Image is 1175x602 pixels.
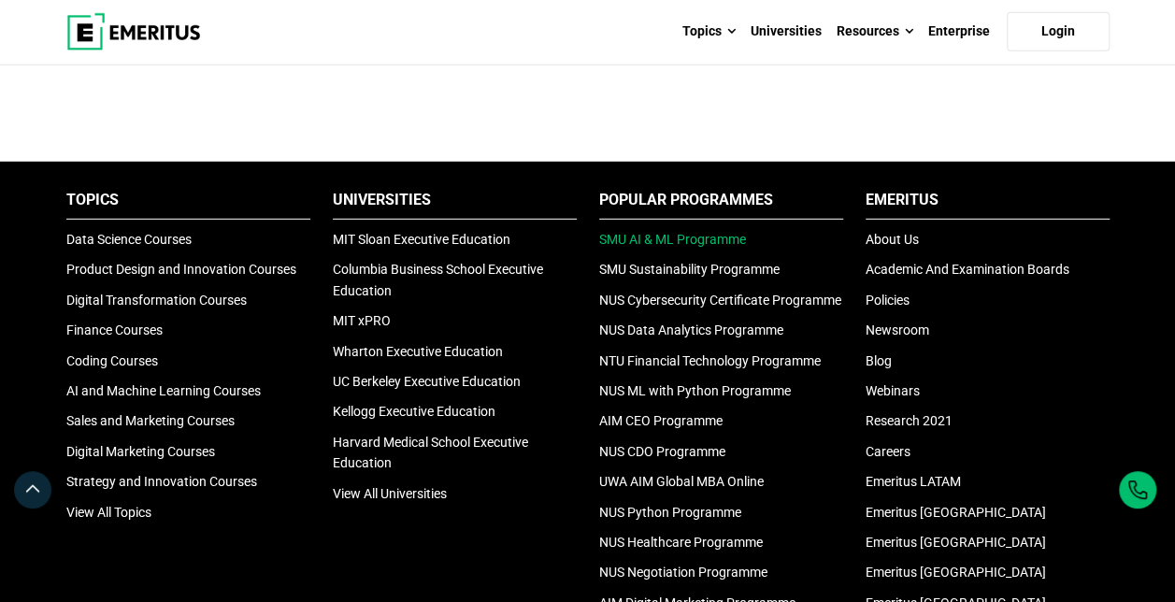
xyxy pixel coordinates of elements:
a: Finance Courses [66,322,163,337]
a: NUS ML with Python Programme [599,383,791,398]
a: NUS Data Analytics Programme [599,322,783,337]
a: NUS Cybersecurity Certificate Programme [599,293,841,308]
a: Digital Marketing Courses [66,444,215,459]
a: Digital Transformation Courses [66,293,247,308]
a: Academic And Examination Boards [866,262,1069,277]
a: About Us [866,232,919,247]
a: Strategy and Innovation Courses [66,474,257,489]
a: Sales and Marketing Courses [66,413,235,428]
a: Kellogg Executive Education [333,404,495,419]
a: Webinars [866,383,920,398]
a: NUS Negotiation Programme [599,565,767,580]
a: NUS Python Programme [599,505,741,520]
a: SMU Sustainability Programme [599,262,780,277]
a: Product Design and Innovation Courses [66,262,296,277]
a: Emeritus [GEOGRAPHIC_DATA] [866,505,1046,520]
a: MIT xPRO [333,313,391,328]
a: UWA AIM Global MBA Online [599,474,764,489]
a: NUS Healthcare Programme [599,535,763,550]
a: Newsroom [866,322,929,337]
a: Columbia Business School Executive Education [333,262,543,297]
a: Coding Courses [66,353,158,368]
a: SMU AI & ML Programme [599,232,746,247]
a: Emeritus [GEOGRAPHIC_DATA] [866,535,1046,550]
a: Policies [866,293,910,308]
a: Research 2021 [866,413,953,428]
a: NUS CDO Programme [599,444,725,459]
a: Blog [866,353,892,368]
a: Data Science Courses [66,232,192,247]
a: Careers [866,444,910,459]
a: Harvard Medical School Executive Education [333,435,528,470]
a: Emeritus [GEOGRAPHIC_DATA] [866,565,1046,580]
a: Wharton Executive Education [333,344,503,359]
a: View All Topics [66,505,151,520]
a: Login [1007,12,1110,51]
a: Emeritus LATAM [866,474,961,489]
a: AI and Machine Learning Courses [66,383,261,398]
a: AIM CEO Programme [599,413,723,428]
a: NTU Financial Technology Programme [599,353,821,368]
a: View All Universities [333,486,447,501]
a: MIT Sloan Executive Education [333,232,510,247]
a: UC Berkeley Executive Education [333,374,521,389]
